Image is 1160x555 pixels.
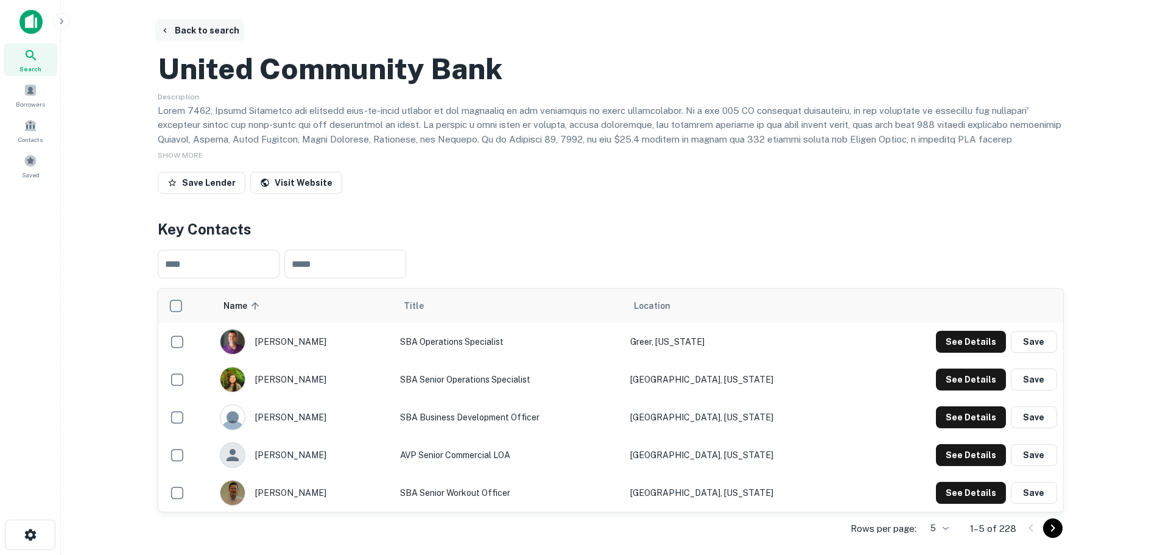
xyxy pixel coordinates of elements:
img: 1523536422545 [220,367,245,392]
img: 9c8pery4andzj6ohjkjp54ma2 [220,405,245,430]
td: [GEOGRAPHIC_DATA], [US_STATE] [624,436,860,474]
h2: United Community Bank [158,51,502,87]
button: Save Lender [158,172,245,194]
div: scrollable content [158,289,1063,512]
div: [PERSON_NAME] [220,442,388,468]
div: [PERSON_NAME] [220,329,388,355]
button: Go to next page [1043,518,1063,538]
span: Title [404,299,440,313]
span: Borrowers [16,99,45,109]
td: SBA Operations Specialist [394,323,624,361]
button: See Details [936,482,1006,504]
button: See Details [936,406,1006,428]
th: Name [214,289,394,323]
div: [PERSON_NAME] [220,405,388,430]
td: AVP Senior Commercial LOA [394,436,624,474]
button: Save [1011,406,1057,428]
a: Visit Website [250,172,342,194]
button: See Details [936,369,1006,391]
div: [PERSON_NAME] [220,480,388,506]
span: Search [19,64,41,74]
span: Description [158,93,199,101]
a: Search [4,43,57,76]
a: Saved [4,149,57,182]
span: Saved [22,170,40,180]
p: Lorem 7462, Ipsumd Sitametco adi elitsedd eius-te-incid utlabor et dol magnaaliq en adm veniamqui... [158,104,1064,247]
td: [GEOGRAPHIC_DATA], [US_STATE] [624,474,860,512]
button: Save [1011,331,1057,353]
td: SBA Business Development Officer [394,398,624,436]
h4: Key Contacts [158,218,1064,240]
span: Location [634,299,670,313]
button: Back to search [155,19,244,41]
img: capitalize-icon.png [19,10,43,34]
iframe: Chat Widget [1099,458,1160,516]
p: Rows per page: [851,521,916,536]
img: 1516929629184 [220,481,245,505]
span: SHOW MORE [158,151,203,160]
span: Name [223,299,263,313]
td: SBA Senior Workout Officer [394,474,624,512]
a: Borrowers [4,79,57,111]
div: 5 [921,520,951,537]
th: Location [624,289,860,323]
button: See Details [936,444,1006,466]
span: Contacts [18,135,43,144]
img: 1561907530115 [220,330,245,354]
a: Contacts [4,114,57,147]
div: [PERSON_NAME] [220,367,388,392]
button: See Details [936,331,1006,353]
p: 1–5 of 228 [970,521,1016,536]
button: Save [1011,369,1057,391]
button: Save [1011,444,1057,466]
th: Title [394,289,624,323]
button: Save [1011,482,1057,504]
td: Greer, [US_STATE] [624,323,860,361]
td: [GEOGRAPHIC_DATA], [US_STATE] [624,361,860,398]
td: SBA Senior Operations Specialist [394,361,624,398]
td: [GEOGRAPHIC_DATA], [US_STATE] [624,398,860,436]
